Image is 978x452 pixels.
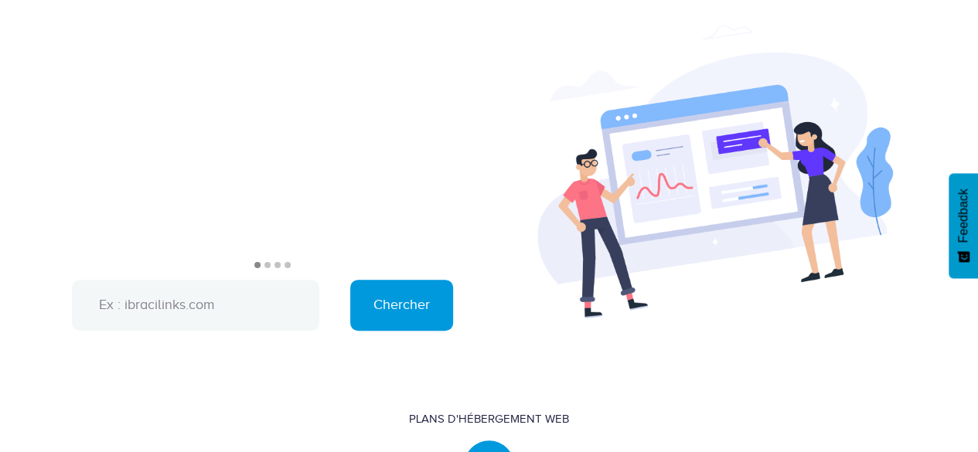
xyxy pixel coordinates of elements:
[409,411,569,427] div: Plans d'hébergement Web
[956,189,970,243] span: Feedback
[949,173,978,278] button: Feedback - Afficher l’enquête
[350,280,453,331] input: Chercher
[72,280,319,331] input: Ex : ibracilinks.com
